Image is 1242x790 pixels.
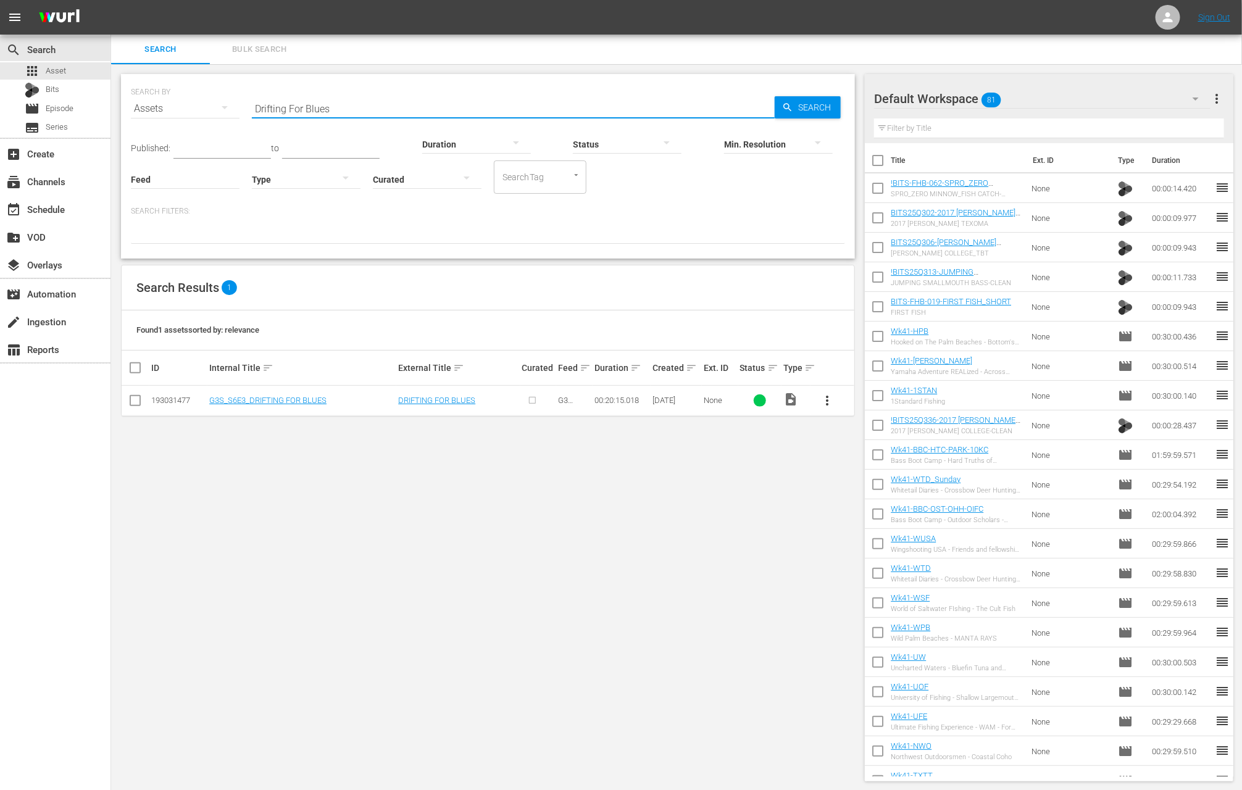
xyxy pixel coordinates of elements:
[1118,300,1133,315] img: TV Bits
[891,397,945,405] div: 1Standard Fishing
[1027,351,1113,381] td: None
[891,309,1011,317] div: FIRST FISH
[891,297,1011,306] a: BITS-FHB-019-FIRST FISH_SHORT
[1118,714,1133,729] span: Episode
[891,178,997,197] a: !BITS-FHB-062-SPRO_ZERO MINNOW_FISH CATCH-CLEAN
[891,516,1022,524] div: Bass Boot Camp - Outdoor Scholars - Operation Healing Heroes - OIFC
[1118,477,1133,492] span: Episode
[6,343,21,357] span: Reports
[652,360,699,375] div: Created
[1215,358,1230,373] span: reorder
[1118,329,1133,344] span: Episode
[1198,12,1230,22] a: Sign Out
[1215,210,1230,225] span: reorder
[891,563,931,573] a: Wk41-WTD
[1147,647,1215,677] td: 00:30:00.503
[6,202,21,217] span: Schedule
[1147,440,1215,470] td: 01:59:59.571
[570,169,582,181] button: Open
[1027,588,1113,618] td: None
[25,83,40,98] div: Bits
[891,575,1022,583] div: Whitetail Diaries - Crossbow Deer Hunting With the all new 2025 Ten Point Turbo X
[1118,536,1133,551] span: Episode
[594,360,649,375] div: Duration
[1118,507,1133,522] span: Episode
[1215,684,1230,699] span: reorder
[25,120,40,135] span: Series
[1118,241,1133,256] img: TV Bits
[1147,736,1215,766] td: 00:29:59.510
[1118,209,1133,227] span: Bits
[891,475,961,484] a: Wk41-WTD_Sunday
[1118,566,1133,581] span: Episode
[6,258,21,273] span: Overlays
[891,249,1022,257] div: [PERSON_NAME] COLLEGE_TBT
[891,504,983,513] a: Wk41-BBC-OST-OHH-OIFC
[1027,618,1113,647] td: None
[1118,297,1133,315] span: Bits
[630,362,641,373] span: sort
[1111,143,1144,178] th: Type
[1215,773,1230,788] span: reorder
[1027,647,1113,677] td: None
[398,360,518,375] div: External Title
[1118,181,1133,196] img: TV Bits
[982,87,1001,113] span: 81
[522,363,555,373] div: Curated
[7,10,22,25] span: menu
[151,396,206,405] div: 193031477
[1118,179,1133,197] span: Bits
[1118,416,1133,434] span: Bits
[1215,595,1230,610] span: reorder
[1209,91,1224,106] span: more_vert
[151,363,206,373] div: ID
[46,65,66,77] span: Asset
[891,694,1022,702] div: University of Fishing - Shallow Largemouth on [GEOGRAPHIC_DATA][US_STATE]
[558,396,590,470] span: G3 Sportsman with [PERSON_NAME] presented by Yamaha
[136,280,219,295] span: Search Results
[1027,440,1113,470] td: None
[1118,268,1133,286] span: Bits
[891,623,930,632] a: Wk41-WPB
[1027,410,1113,440] td: None
[1215,713,1230,728] span: reorder
[25,101,40,116] span: Episode
[131,143,170,153] span: Published:
[1118,238,1133,256] span: Bits
[6,147,21,162] span: Create
[131,91,240,126] div: Assets
[1147,707,1215,736] td: 00:29:29.668
[767,362,778,373] span: sort
[891,546,1022,554] div: Wingshooting USA - Friends and fellowship, [US_STATE] Style
[1215,388,1230,402] span: reorder
[891,338,1022,346] div: Hooked on The Palm Beaches - Bottom's Up
[1118,655,1133,670] span: Episode
[1118,684,1133,699] span: Episode
[891,741,932,750] a: Wk41-NWO
[891,326,928,336] a: Wk41-HPB
[874,81,1211,116] div: Default Workspace
[30,3,89,32] img: ans4CAIJ8jUAAAAAAAAAAAAAAAAAAAAAAAAgQb4GAAAAAAAAAAAAAAAAAAAAAAAAJMjXAAAAAAAAAAAAAAAAAAAAAAAAgAT5G...
[6,43,21,57] span: Search
[1147,410,1215,440] td: 00:00:28.437
[812,386,842,415] button: more_vert
[1147,292,1215,322] td: 00:00:09.943
[1147,233,1215,262] td: 00:00:09.943
[1215,743,1230,758] span: reorder
[891,143,1025,178] th: Title
[891,753,1012,761] div: Northwest Outdoorsmen - Coastal Coho
[1147,677,1215,707] td: 00:30:00.142
[891,238,1001,256] a: BITS25Q306-[PERSON_NAME] COLLEGE_TBT
[891,415,1020,434] a: !BITS25Q336-2017 [PERSON_NAME] COLLEGE-CLEAN
[891,267,993,286] a: !BITS25Q313-JUMPING SMALLMOUTH BASS-CLEAN
[6,287,21,302] span: Automation
[1118,744,1133,759] span: Episode
[1215,654,1230,669] span: reorder
[1027,233,1113,262] td: None
[1147,173,1215,203] td: 00:00:14.420
[891,427,1022,435] div: 2017 [PERSON_NAME] COLLEGE-CLEAN
[1147,203,1215,233] td: 00:00:09.977
[891,190,1022,198] div: SPRO_ZERO MINNOW_FISH CATCH-CLEAN
[1215,328,1230,343] span: reorder
[891,534,936,543] a: Wk41-WUSA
